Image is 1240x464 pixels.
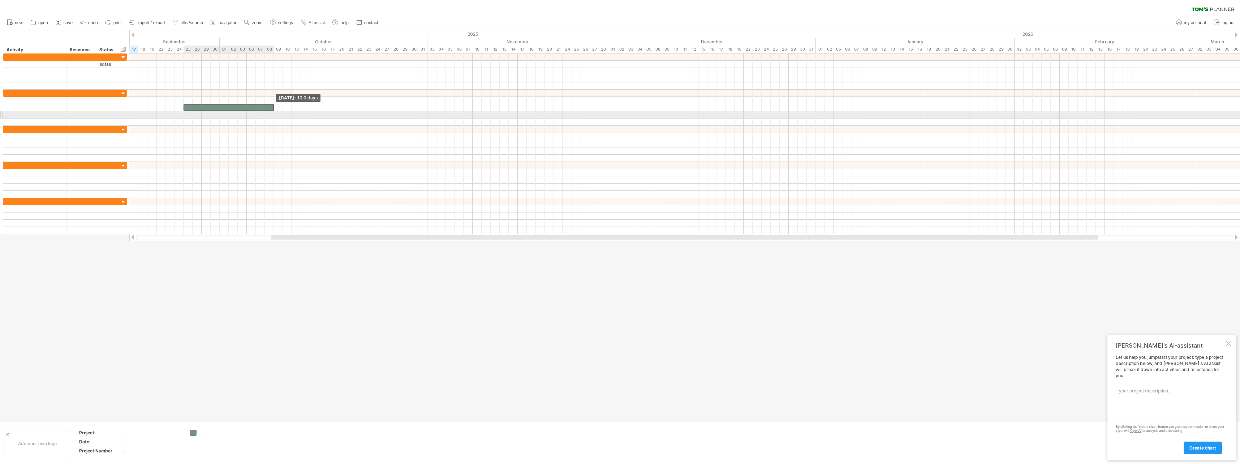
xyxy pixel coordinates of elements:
span: create chart [1189,445,1216,451]
a: open [29,18,50,27]
span: new [15,20,23,25]
div: Tuesday, 20 January 2026 [933,46,942,53]
div: Wednesday, 8 October 2025 [265,46,274,53]
div: Friday, 26 December 2025 [780,46,789,53]
div: Thursday, 11 December 2025 [680,46,689,53]
div: Tuesday, 27 January 2026 [978,46,987,53]
div: Monday, 2 February 2026 [1015,46,1024,53]
div: Wednesday, 4 February 2026 [1033,46,1042,53]
span: import / export [137,20,165,25]
span: log out [1222,20,1235,25]
div: Monday, 22 September 2025 [156,46,165,53]
div: Thursday, 16 October 2025 [319,46,328,53]
div: Add your own logo [4,430,71,457]
div: Monday, 16 February 2026 [1105,46,1114,53]
a: new [5,18,25,27]
div: Thursday, 22 January 2026 [951,46,960,53]
div: Wednesday, 29 October 2025 [400,46,409,53]
a: import / export [128,18,167,27]
div: Friday, 9 January 2026 [870,46,879,53]
a: navigator [209,18,238,27]
div: Wednesday, 22 October 2025 [355,46,364,53]
div: Thursday, 12 February 2026 [1087,46,1096,53]
div: Monday, 22 December 2025 [744,46,753,53]
div: Monday, 2 March 2026 [1195,46,1204,53]
div: Monday, 1 December 2025 [608,46,617,53]
div: Let us help you jumpstart your project: type a project description below, and [PERSON_NAME]'s AI ... [1116,355,1224,454]
div: Wednesday, 14 January 2026 [897,46,906,53]
div: Thursday, 8 January 2026 [861,46,870,53]
div: Thursday, 2 October 2025 [229,46,238,53]
div: Monday, 27 October 2025 [382,46,391,53]
div: Tuesday, 7 October 2025 [256,46,265,53]
div: Tuesday, 10 February 2026 [1069,46,1078,53]
div: Monday, 15 December 2025 [698,46,707,53]
div: Friday, 6 February 2026 [1051,46,1060,53]
div: Friday, 16 January 2026 [915,46,924,53]
div: Thursday, 13 November 2025 [500,46,509,53]
div: Wednesday, 26 November 2025 [581,46,590,53]
div: Wednesday, 17 December 2025 [716,46,726,53]
div: Friday, 28 November 2025 [599,46,608,53]
div: Friday, 14 November 2025 [509,46,518,53]
span: filter/search [181,20,203,25]
div: Tuesday, 21 October 2025 [346,46,355,53]
a: log out [1212,18,1237,27]
div: Tuesday, 23 September 2025 [165,46,175,53]
a: print [104,18,124,27]
span: save [64,20,73,25]
div: Thursday, 20 November 2025 [545,46,554,53]
span: help [340,20,349,25]
a: save [54,18,75,27]
div: Wednesday, 3 December 2025 [626,46,635,53]
span: settings [278,20,293,25]
div: Tuesday, 30 September 2025 [211,46,220,53]
div: Friday, 17 October 2025 [328,46,337,53]
div: Thursday, 5 March 2026 [1222,46,1231,53]
div: Tuesday, 9 December 2025 [662,46,671,53]
div: Monday, 6 October 2025 [247,46,256,53]
div: Project: [79,430,119,436]
div: Thursday, 4 December 2025 [635,46,644,53]
div: Tuesday, 13 January 2026 [888,46,897,53]
div: Thursday, 6 November 2025 [455,46,464,53]
div: Wednesday, 31 December 2025 [807,46,816,53]
div: sdfas [100,61,116,68]
div: Thursday, 25 September 2025 [184,46,193,53]
div: Monday, 29 September 2025 [202,46,211,53]
span: AI assist [309,20,325,25]
div: Resource [70,46,92,53]
a: AI assist [299,18,327,27]
div: Thursday, 18 December 2025 [726,46,735,53]
div: Monday, 9 February 2026 [1060,46,1069,53]
div: Wednesday, 4 March 2026 [1213,46,1222,53]
div: Thursday, 18 September 2025 [138,46,147,53]
div: January 2026 [816,38,1015,46]
div: Wednesday, 1 October 2025 [220,46,229,53]
div: Monday, 23 February 2026 [1150,46,1159,53]
div: By clicking the 'create chart' button you grant us permission to share your input with for analys... [1116,425,1224,433]
div: Tuesday, 16 December 2025 [707,46,716,53]
div: Monday, 10 November 2025 [473,46,482,53]
div: Friday, 12 December 2025 [689,46,698,53]
div: Tuesday, 18 November 2025 [527,46,536,53]
div: Monday, 8 December 2025 [653,46,662,53]
div: October 2025 [220,38,427,46]
div: Tuesday, 3 March 2026 [1204,46,1213,53]
div: Monday, 13 October 2025 [292,46,301,53]
div: Friday, 7 November 2025 [464,46,473,53]
div: Friday, 23 January 2026 [960,46,969,53]
div: Monday, 12 January 2026 [879,46,888,53]
div: Friday, 19 December 2025 [735,46,744,53]
div: Tuesday, 24 February 2026 [1159,46,1168,53]
a: settings [268,18,295,27]
a: OpenAI [1130,429,1141,433]
div: December 2025 [608,38,816,46]
div: Tuesday, 28 October 2025 [391,46,400,53]
div: Tuesday, 4 November 2025 [436,46,445,53]
div: .... [120,439,181,445]
div: Thursday, 25 December 2025 [771,46,780,53]
div: Wednesday, 28 January 2026 [987,46,996,53]
div: .... [120,430,181,436]
a: undo [78,18,100,27]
